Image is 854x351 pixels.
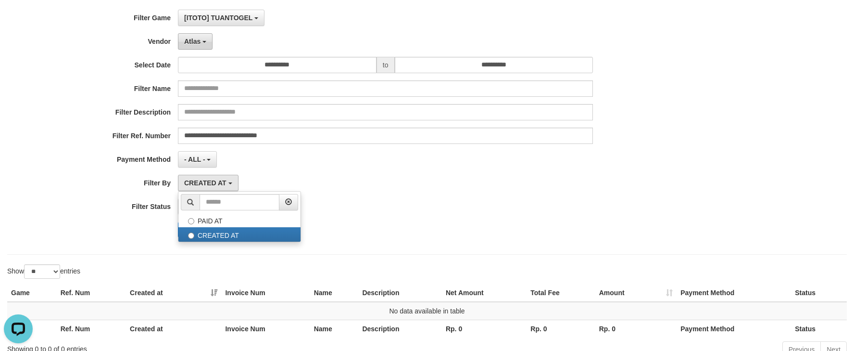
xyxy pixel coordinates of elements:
th: Rp. 0 [595,320,677,338]
th: Name [310,320,359,338]
th: Description [358,284,442,302]
span: CREATED AT [184,179,226,187]
th: Payment Method [677,320,791,338]
button: - ALL - [178,151,217,168]
th: Rp. 0 [527,320,595,338]
span: Atlas [184,38,201,45]
th: Status [791,284,847,302]
th: Amount: activate to sort column ascending [595,284,677,302]
th: Game [7,284,57,302]
span: - ALL - [184,156,205,163]
label: PAID AT [178,213,301,227]
th: Status [791,320,847,338]
input: PAID AT [188,218,194,224]
th: Rp. 0 [442,320,527,338]
button: [ITOTO] TUANTOGEL [178,10,264,26]
input: CREATED AT [188,233,194,239]
th: Description [358,320,442,338]
button: CREATED AT [178,175,239,191]
label: CREATED AT [178,227,301,242]
span: [ITOTO] TUANTOGEL [184,14,252,22]
th: Invoice Num [221,320,310,338]
select: Showentries [24,264,60,279]
td: No data available in table [7,302,847,320]
th: Payment Method [677,284,791,302]
th: Name [310,284,359,302]
span: to [377,57,395,73]
th: Ref. Num [57,320,126,338]
th: Created at [126,320,221,338]
th: Created at: activate to sort column ascending [126,284,221,302]
th: Total Fee [527,284,595,302]
button: Open LiveChat chat widget [4,4,33,33]
button: Atlas [178,33,213,50]
th: Net Amount [442,284,527,302]
th: Invoice Num [221,284,310,302]
th: Ref. Num [57,284,126,302]
label: Show entries [7,264,80,279]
